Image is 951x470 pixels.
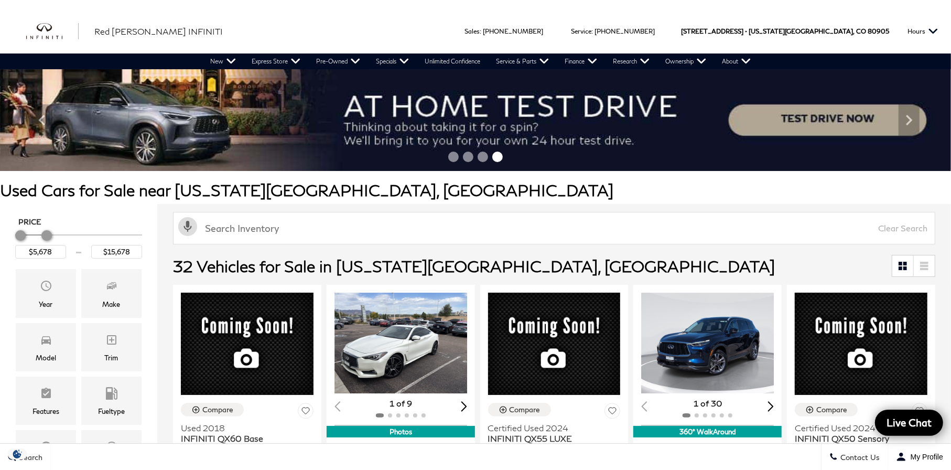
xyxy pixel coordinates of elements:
span: Year [40,277,52,298]
a: About [715,54,759,69]
button: Compare Vehicle [795,403,858,416]
div: 1 of 9 [334,398,467,409]
span: Go to slide 1 [448,152,459,162]
a: infiniti [26,23,79,40]
span: Features [40,384,52,405]
span: Go to slide 3 [478,152,488,162]
span: Live Chat [881,416,937,429]
span: [US_STATE][GEOGRAPHIC_DATA], [749,9,855,54]
nav: Main Navigation [203,54,759,69]
div: 1 / 2 [334,293,469,393]
input: Minimum [15,245,66,259]
a: Express Store [244,54,309,69]
div: 1 of 30 [641,398,774,409]
img: 2024 INFINITI QX50 Sensory [795,293,927,395]
span: [STREET_ADDRESS] • [681,9,747,54]
a: Finance [557,54,606,69]
img: 2022 INFINITI QX60 LUXE 1 [641,293,775,393]
a: Live Chat [875,410,943,436]
div: Photos [327,426,475,437]
span: Model [40,331,52,352]
div: Year [39,298,53,310]
div: Previous [31,104,52,136]
button: Compare Vehicle [488,403,551,416]
span: CO [856,9,866,54]
span: Search [16,453,42,462]
div: Next slide [461,401,467,411]
div: Model [36,352,56,364]
span: INFINITI QX50 Sensory [795,433,920,444]
span: Sales [464,27,480,35]
span: Contact Us [838,453,880,462]
span: Trim [105,331,118,352]
span: Fueltype [105,384,118,405]
div: Compare [202,405,233,414]
span: INFINITI QX55 LUXE [488,433,613,444]
a: Certified Used 2024INFINITI QX55 LUXE [488,423,621,444]
div: FueltypeFueltype [81,377,142,425]
button: Save Vehicle [604,403,620,422]
div: Price [15,227,142,259]
button: Open the hours dropdown [902,9,943,54]
input: Maximum [91,245,142,259]
img: 2018 INFINITI Q60 3.0t SPORT 1 [334,293,469,393]
a: Ownership [658,54,715,69]
span: Certified Used 2024 [488,423,613,433]
span: Used 2018 [181,423,306,433]
button: Save Vehicle [912,403,927,422]
input: Search Inventory [173,212,935,244]
a: [PHONE_NUMBER] [595,27,655,35]
img: 2024 INFINITI QX55 LUXE [488,293,621,395]
div: 360° WalkAround [633,426,782,437]
a: [STREET_ADDRESS] • [US_STATE][GEOGRAPHIC_DATA], CO 80905 [681,27,889,35]
span: INFINITI QX60 Base [181,433,306,444]
div: Compare [816,405,847,414]
div: 1 / 2 [641,293,775,393]
a: Specials [369,54,417,69]
span: My Profile [906,453,943,461]
a: Unlimited Confidence [417,54,489,69]
a: Certified Used 2024INFINITI QX50 Sensory [795,423,927,444]
div: Maximum Price [41,230,52,241]
img: INFINITI [26,23,79,40]
span: 32 Vehicles for Sale in [US_STATE][GEOGRAPHIC_DATA], [GEOGRAPHIC_DATA] [173,257,775,275]
div: FeaturesFeatures [16,377,76,425]
span: : [480,27,481,35]
h5: Price [18,217,139,227]
div: Features [33,405,59,417]
svg: Click to toggle on voice search [178,217,197,236]
span: Service [571,27,591,35]
div: TrimTrim [81,323,142,371]
a: Red [PERSON_NAME] INFINITI [94,25,223,38]
a: New [203,54,244,69]
button: Compare Vehicle [181,403,244,416]
button: Save Vehicle [298,403,314,422]
img: Opt-Out Icon [5,448,29,460]
span: Certified Used 2024 [795,423,920,433]
span: Mileage [105,438,118,459]
div: Minimum Price [15,230,26,241]
span: Go to slide 2 [463,152,473,162]
div: MakeMake [81,269,142,317]
span: Transmission [40,438,52,459]
img: 2018 INFINITI QX60 Base [181,293,314,395]
div: ModelModel [16,323,76,371]
a: Research [606,54,658,69]
span: Red [PERSON_NAME] INFINITI [94,26,223,36]
div: Fueltype [98,405,125,417]
div: Trim [105,352,118,364]
div: Next [899,104,920,136]
a: Used 2018INFINITI QX60 Base [181,423,314,444]
a: Pre-Owned [309,54,369,69]
span: : [591,27,593,35]
a: [PHONE_NUMBER] [483,27,543,35]
span: 80905 [868,9,889,54]
div: YearYear [16,269,76,317]
button: Open user profile menu [888,444,951,470]
a: Service & Parts [489,54,557,69]
div: Make [103,298,121,310]
section: Click to Open Cookie Consent Modal [5,448,29,460]
span: Make [105,277,118,298]
div: Next slide [768,401,774,411]
div: Compare [510,405,541,414]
